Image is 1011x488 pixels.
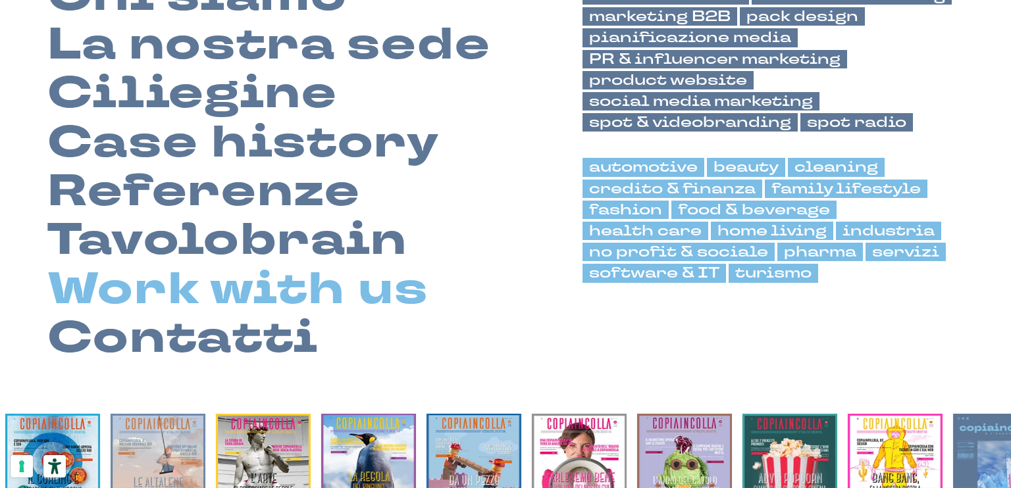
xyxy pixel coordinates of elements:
[583,201,669,219] a: fashion
[866,243,946,261] a: servizi
[583,222,708,240] a: health care
[583,71,754,89] a: product website
[707,158,785,176] a: beauty
[583,28,798,47] a: pianificazione media
[583,7,737,26] a: marketing B2B
[583,243,775,261] a: no profit & sociale
[583,158,704,176] a: automotive
[711,222,833,240] a: home living
[47,314,319,362] a: Contatti
[765,180,927,198] a: family lifestyle
[43,455,66,477] button: Strumenti di accessibilità
[729,264,818,282] a: turismo
[583,180,762,198] a: credito & finanza
[583,50,847,68] a: PR & influencer marketing
[47,20,491,69] a: La nostra sede
[671,201,837,219] a: food & beverage
[836,222,941,240] a: industria
[740,7,865,26] a: pack design
[788,158,885,176] a: cleaning
[583,92,819,110] a: social media marketing
[800,113,913,132] a: spot radio
[47,167,361,216] a: Referenze
[47,118,440,167] a: Case history
[47,69,338,118] a: Ciliegine
[583,264,726,282] a: software & IT
[47,216,408,264] a: Tavolobrain
[777,243,863,261] a: pharma
[11,455,33,477] button: Le tue preferenze relative al consenso per le tecnologie di tracciamento
[583,113,798,132] a: spot & videobranding
[47,265,428,314] a: Work with us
